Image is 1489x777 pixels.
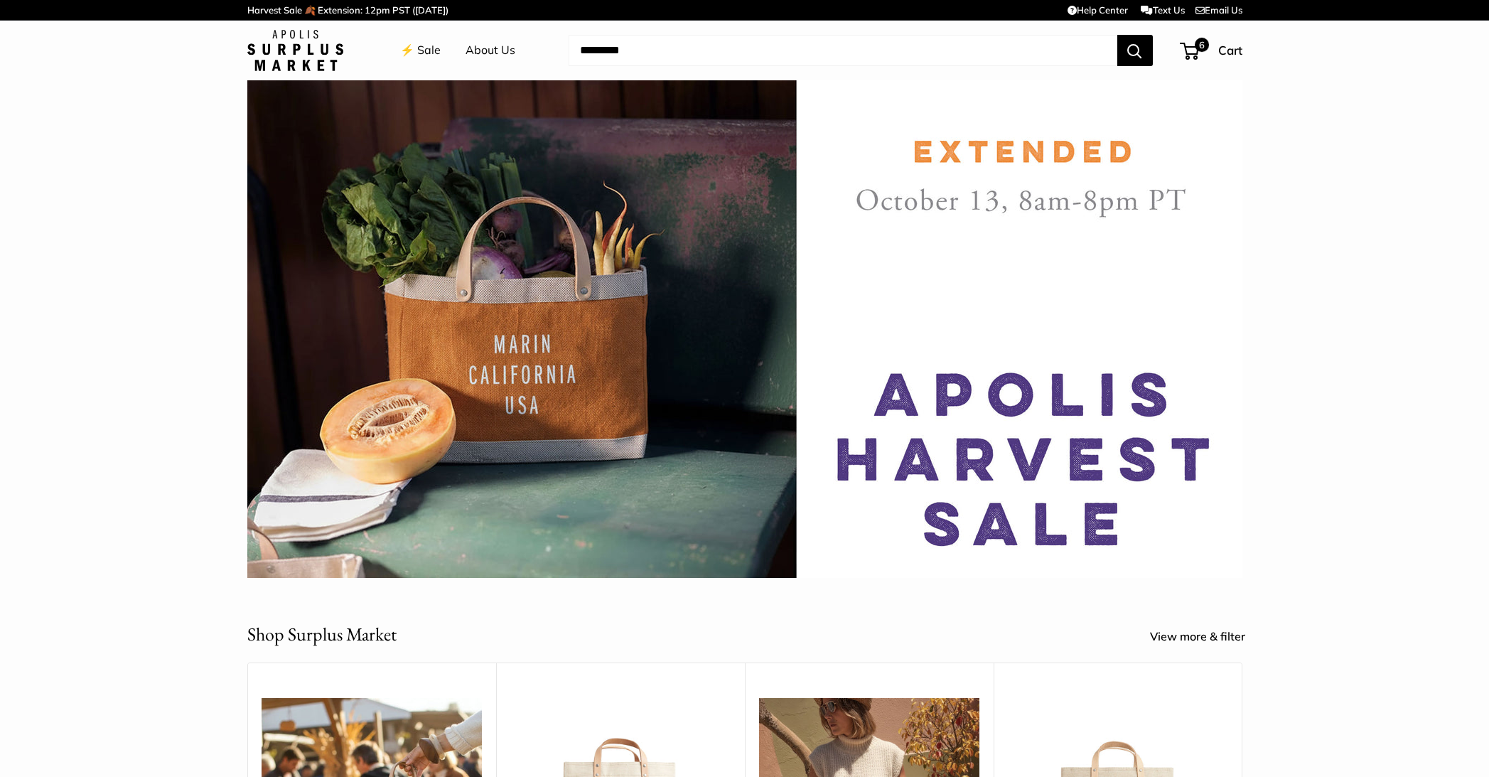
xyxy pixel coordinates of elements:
a: 6 Cart [1181,39,1242,62]
span: 6 [1194,38,1208,52]
a: Help Center [1068,4,1128,16]
a: Text Us [1141,4,1184,16]
a: ⚡️ Sale [400,40,441,61]
a: Email Us [1195,4,1242,16]
h2: Shop Surplus Market [247,621,397,648]
span: Cart [1218,43,1242,58]
a: View more & filter [1150,626,1261,648]
a: About Us [466,40,515,61]
button: Search [1117,35,1153,66]
input: Search... [569,35,1117,66]
img: Apolis: Surplus Market [247,30,343,71]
